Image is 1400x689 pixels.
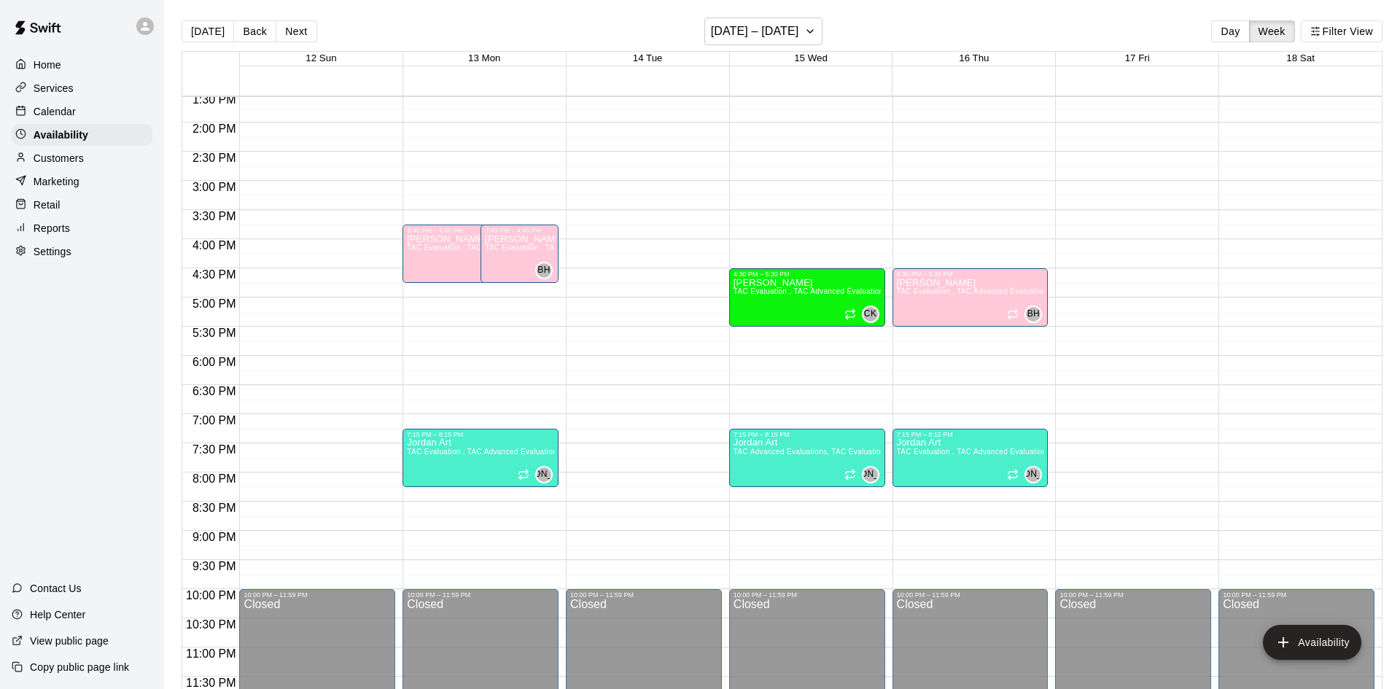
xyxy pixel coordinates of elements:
[734,591,881,599] div: 10:00 PM – 11:59 PM
[34,244,71,259] p: Settings
[30,660,129,674] p: Copy public page link
[402,225,535,283] div: 3:45 PM – 4:45 PM: Available
[34,104,76,119] p: Calendar
[12,194,152,216] a: Retail
[189,181,240,193] span: 3:00 PM
[1125,52,1150,63] span: 17 Fri
[189,443,240,456] span: 7:30 PM
[34,128,88,142] p: Availability
[535,262,553,279] div: Brad Hedden
[729,429,885,487] div: 7:15 PM – 8:15 PM: Available
[844,308,856,320] span: Recurring availability
[481,225,559,283] div: 3:45 PM – 4:45 PM: Available
[897,287,1051,295] span: TAC Evaluation , TAC Advanced Evaluations
[711,21,799,42] h6: [DATE] – [DATE]
[189,152,240,164] span: 2:30 PM
[402,429,559,487] div: 7:15 PM – 8:15 PM: Available
[189,268,240,281] span: 4:30 PM
[12,147,152,169] div: Customers
[189,122,240,135] span: 2:00 PM
[570,591,717,599] div: 10:00 PM – 11:59 PM
[189,239,240,252] span: 4:00 PM
[485,244,639,252] span: TAC Evaluation , TAC Advanced Evaluations
[34,81,74,96] p: Services
[189,385,240,397] span: 6:30 PM
[892,268,1049,327] div: 4:30 PM – 5:30 PM: Available
[468,52,500,63] span: 13 Mon
[862,466,879,483] div: Jordan Art
[518,469,529,480] span: Recurring availability
[182,20,234,42] button: [DATE]
[12,77,152,99] a: Services
[633,52,663,63] button: 14 Tue
[734,287,887,295] span: TAC Evaluation , TAC Advanced Evaluations
[407,227,531,234] div: 3:45 PM – 4:45 PM
[844,469,856,480] span: Recurring availability
[407,431,554,438] div: 7:15 PM – 8:15 PM
[30,607,85,622] p: Help Center
[995,467,1071,482] span: [PERSON_NAME]
[897,431,1044,438] div: 7:15 PM – 8:15 PM
[1024,305,1042,323] div: Brad Hedden
[897,591,1044,599] div: 10:00 PM – 11:59 PM
[1263,625,1361,660] button: add
[34,221,70,235] p: Reports
[734,431,881,438] div: 7:15 PM – 8:15 PM
[12,217,152,239] a: Reports
[734,270,881,278] div: 4:30 PM – 5:30 PM
[12,241,152,262] a: Settings
[1007,469,1019,480] span: Recurring availability
[189,327,240,339] span: 5:30 PM
[892,429,1049,487] div: 7:15 PM – 8:15 PM: Available
[182,589,239,602] span: 10:00 PM
[306,52,336,63] button: 12 Sun
[1223,591,1370,599] div: 10:00 PM – 11:59 PM
[1059,591,1207,599] div: 10:00 PM – 11:59 PM
[864,307,876,322] span: CK
[189,297,240,310] span: 5:00 PM
[506,467,582,482] span: [PERSON_NAME]
[729,268,885,327] div: 4:30 PM – 5:30 PM: Available
[12,54,152,76] a: Home
[407,448,634,456] span: TAC Evaluation , TAC Advanced Evaluations, TAC Junior Training
[537,263,550,278] span: BH
[30,634,109,648] p: View public page
[897,270,1044,278] div: 4:30 PM – 5:30 PM
[897,448,1132,456] span: TAC Evaluation , TAC Advanced Evaluations, TAC Junior Evaluation
[1301,20,1382,42] button: Filter View
[34,198,61,212] p: Retail
[12,124,152,146] a: Availability
[407,244,561,252] span: TAC Evaluation , TAC Advanced Evaluations
[959,52,989,63] button: 16 Thu
[34,151,84,166] p: Customers
[189,414,240,427] span: 7:00 PM
[189,93,240,106] span: 1:30 PM
[1211,20,1249,42] button: Day
[189,560,240,572] span: 9:30 PM
[182,677,239,689] span: 11:30 PM
[189,502,240,514] span: 8:30 PM
[535,466,553,483] div: Jordan Art
[182,618,239,631] span: 10:30 PM
[1024,466,1042,483] div: Jordan Art
[12,171,152,192] a: Marketing
[189,531,240,543] span: 9:00 PM
[244,591,391,599] div: 10:00 PM – 11:59 PM
[189,356,240,368] span: 6:00 PM
[734,448,969,456] span: TAC Advanced Evaluations, TAC Evaluation , TAC Junior Evaluation
[1286,52,1315,63] button: 18 Sat
[794,52,828,63] button: 15 Wed
[12,101,152,122] div: Calendar
[182,647,239,660] span: 11:00 PM
[189,472,240,485] span: 8:00 PM
[704,17,823,45] button: [DATE] – [DATE]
